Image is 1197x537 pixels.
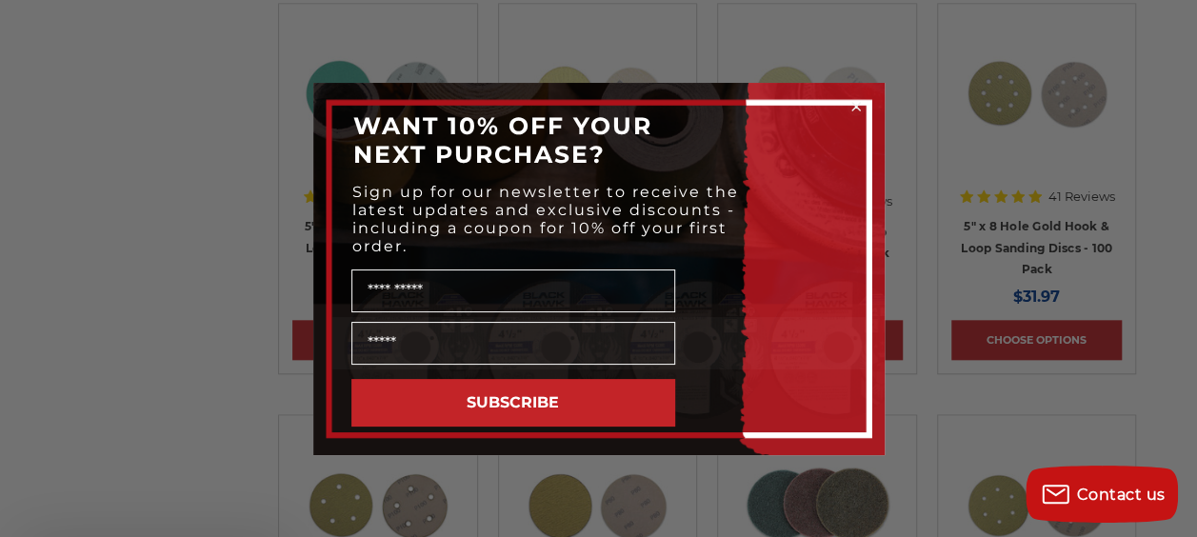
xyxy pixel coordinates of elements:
span: Contact us [1077,486,1166,504]
button: Close dialog [847,97,866,116]
input: Email [351,322,675,365]
span: WANT 10% OFF YOUR NEXT PURCHASE? [353,111,652,169]
span: Sign up for our newsletter to receive the latest updates and exclusive discounts - including a co... [352,183,739,255]
button: SUBSCRIBE [351,379,675,427]
button: Contact us [1026,466,1178,523]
